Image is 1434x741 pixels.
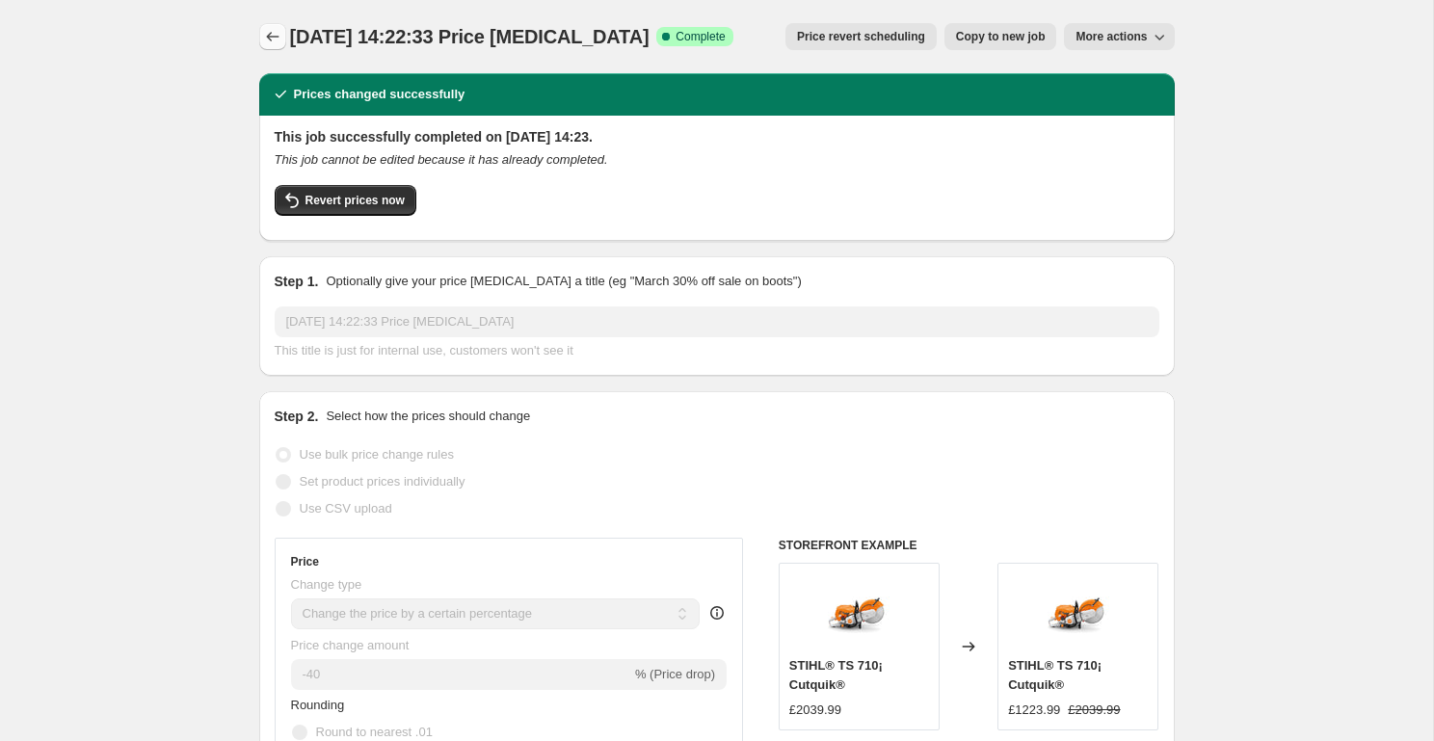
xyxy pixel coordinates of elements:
div: £2039.99 [789,701,841,720]
button: Price revert scheduling [785,23,937,50]
img: 2c6737bb-2366-496e-970a-0a3bc26a7197_80x.jpg [820,573,897,650]
div: £1223.99 [1008,701,1060,720]
strike: £2039.99 [1068,701,1120,720]
span: STIHL® TS 710¡ Cutquik® [1008,658,1102,692]
span: Revert prices now [305,193,405,208]
h2: Prices changed successfully [294,85,465,104]
button: More actions [1064,23,1174,50]
span: Set product prices individually [300,474,465,489]
span: Price revert scheduling [797,29,925,44]
i: This job cannot be edited because it has already completed. [275,152,608,167]
button: Price change jobs [259,23,286,50]
p: Select how the prices should change [326,407,530,426]
span: STIHL® TS 710¡ Cutquik® [789,658,883,692]
span: Rounding [291,698,345,712]
span: Copy to new job [956,29,1046,44]
button: Revert prices now [275,185,416,216]
h6: STOREFRONT EXAMPLE [779,538,1159,553]
span: This title is just for internal use, customers won't see it [275,343,573,357]
span: Price change amount [291,638,410,652]
span: % (Price drop) [635,667,715,681]
span: Complete [676,29,725,44]
span: [DATE] 14:22:33 Price [MEDICAL_DATA] [290,26,650,47]
img: 2c6737bb-2366-496e-970a-0a3bc26a7197_80x.jpg [1040,573,1117,650]
h2: This job successfully completed on [DATE] 14:23. [275,127,1159,146]
h2: Step 2. [275,407,319,426]
input: -15 [291,659,631,690]
span: Round to nearest .01 [316,725,433,739]
h3: Price [291,554,319,569]
button: Copy to new job [944,23,1057,50]
span: More actions [1075,29,1147,44]
span: Use bulk price change rules [300,447,454,462]
p: Optionally give your price [MEDICAL_DATA] a title (eg "March 30% off sale on boots") [326,272,801,291]
span: Change type [291,577,362,592]
div: help [707,603,727,622]
h2: Step 1. [275,272,319,291]
span: Use CSV upload [300,501,392,516]
input: 30% off holiday sale [275,306,1159,337]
